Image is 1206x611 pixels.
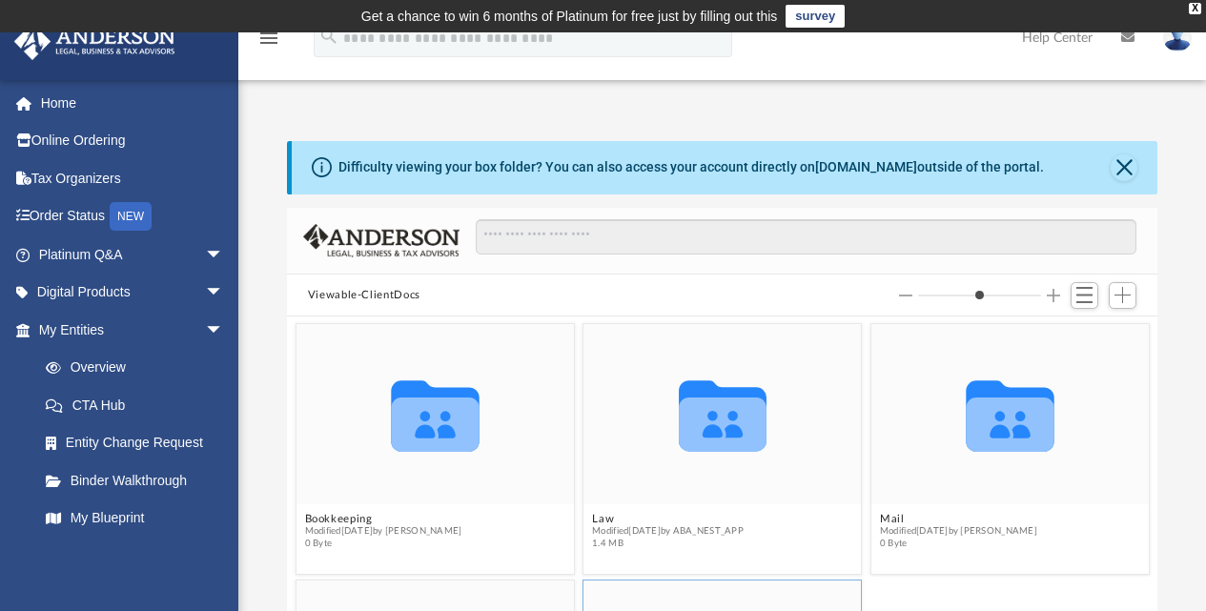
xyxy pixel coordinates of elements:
button: Add [1109,282,1137,309]
a: CTA Hub [27,386,253,424]
span: arrow_drop_down [205,274,243,313]
button: Increase column size [1047,289,1060,302]
span: 0 Byte [304,538,461,550]
a: Home [13,84,253,122]
button: Switch to List View [1071,282,1099,309]
a: Online Ordering [13,122,253,160]
input: Search files and folders [476,219,1136,255]
img: User Pic [1163,24,1192,51]
div: Difficulty viewing your box folder? You can also access your account directly on outside of the p... [338,157,1044,177]
span: Modified [DATE] by ABA_NEST_APP [592,525,744,538]
a: survey [786,5,845,28]
a: Entity Change Request [27,424,253,462]
span: arrow_drop_down [205,311,243,350]
a: My Blueprint [27,499,243,538]
button: Mail [880,513,1037,525]
i: menu [257,27,280,50]
i: search [318,26,339,47]
button: Viewable-ClientDocs [308,287,420,304]
input: Column size [918,289,1041,302]
a: Platinum Q&Aarrow_drop_down [13,235,253,274]
a: Tax Organizers [13,159,253,197]
div: NEW [110,202,152,231]
a: Tax Due Dates [27,537,253,575]
span: Modified [DATE] by [PERSON_NAME] [304,525,461,538]
a: My Entitiesarrow_drop_down [13,311,253,349]
a: Binder Walkthrough [27,461,253,499]
a: Order StatusNEW [13,197,253,236]
span: 0 Byte [880,538,1037,550]
span: Modified [DATE] by [PERSON_NAME] [880,525,1037,538]
button: Bookkeeping [304,513,461,525]
button: Law [592,513,744,525]
button: Decrease column size [899,289,912,302]
button: Close [1111,154,1137,181]
a: menu [257,36,280,50]
a: [DOMAIN_NAME] [815,159,917,174]
a: Digital Productsarrow_drop_down [13,274,253,312]
img: Anderson Advisors Platinum Portal [9,23,181,60]
div: Get a chance to win 6 months of Platinum for free just by filling out this [361,5,778,28]
div: close [1189,3,1201,14]
span: arrow_drop_down [205,235,243,275]
a: Overview [27,349,253,387]
span: 1.4 MB [592,538,744,550]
